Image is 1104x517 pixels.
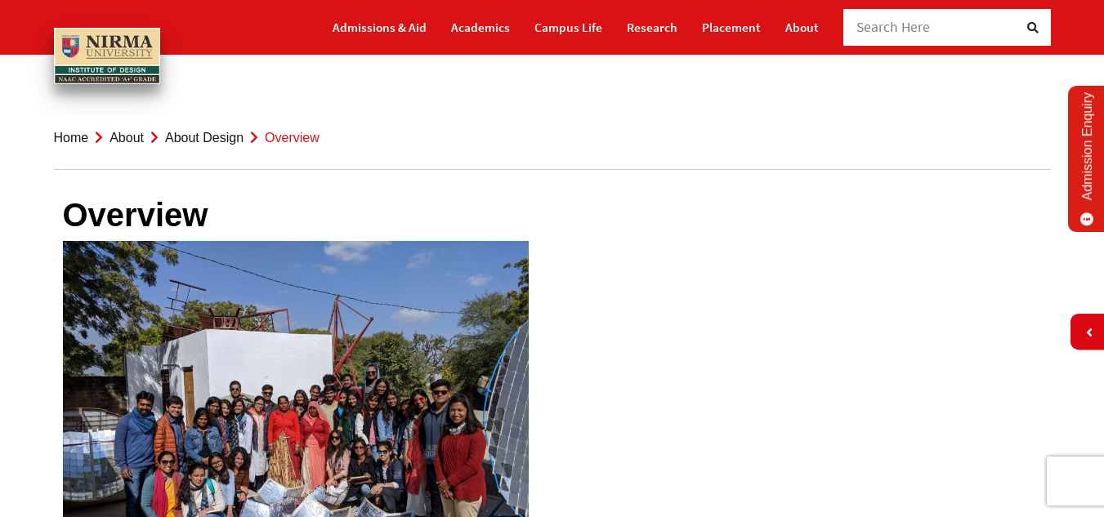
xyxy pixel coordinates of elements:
[54,131,89,145] a: Home
[110,131,144,145] a: About
[785,13,819,42] a: About
[63,195,1042,234] h1: Overview
[54,28,160,84] img: main_logo
[534,13,602,42] a: Campus Life
[627,13,677,42] a: Research
[165,131,244,145] a: About Design
[702,13,761,42] a: Placement
[856,18,931,36] span: Search Here
[333,13,427,42] a: Admissions & Aid
[54,106,1051,170] nav: breadcrumb
[451,13,510,42] a: Academics
[265,131,320,145] span: Overview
